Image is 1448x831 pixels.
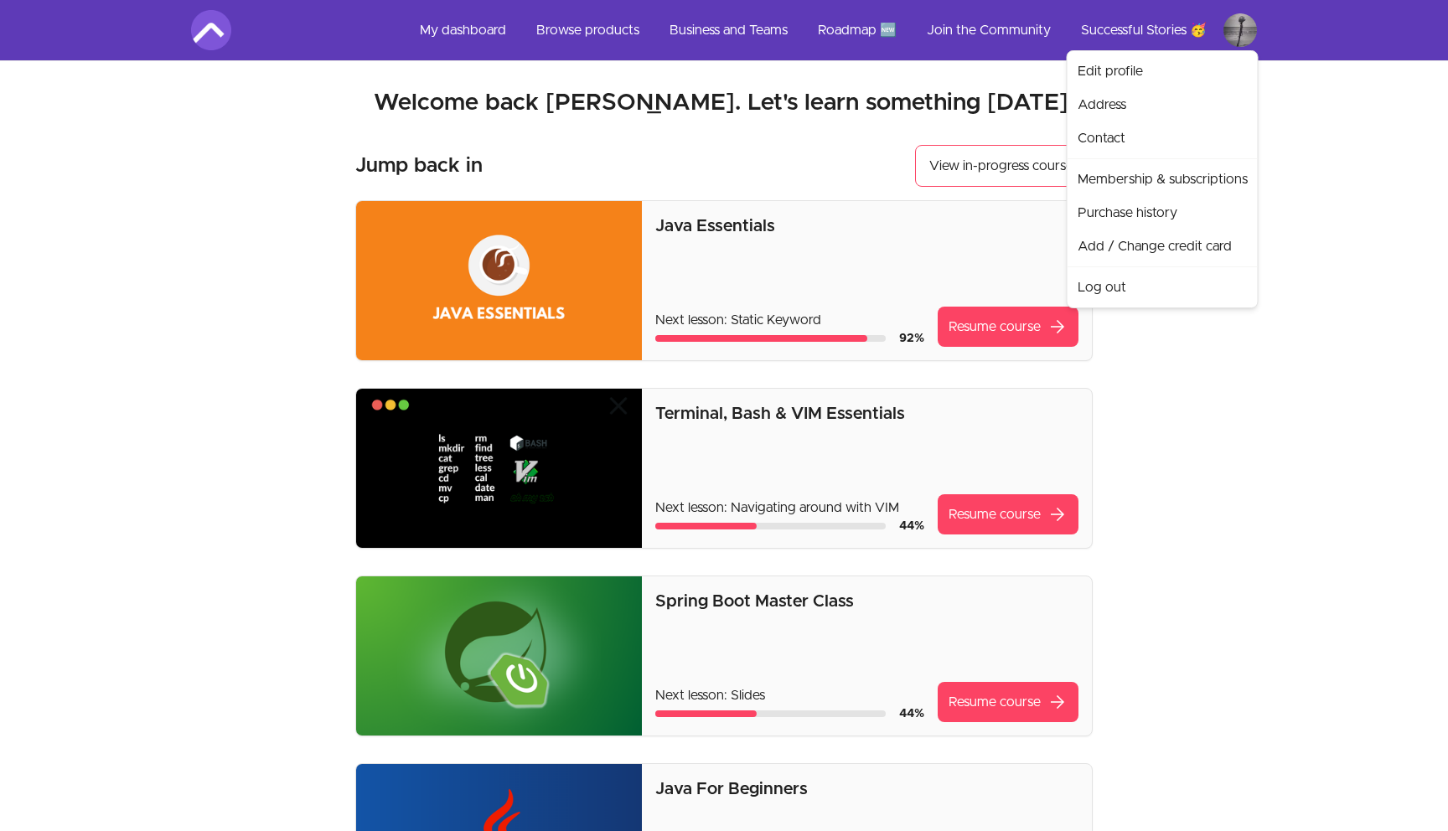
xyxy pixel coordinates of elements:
a: Membership & subscriptions [1071,163,1254,196]
a: Add / Change credit card [1071,230,1254,263]
a: Address [1071,88,1254,121]
a: Log out [1071,271,1254,304]
a: Edit profile [1071,54,1254,88]
a: Purchase history [1071,196,1254,230]
a: Contact [1071,121,1254,155]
